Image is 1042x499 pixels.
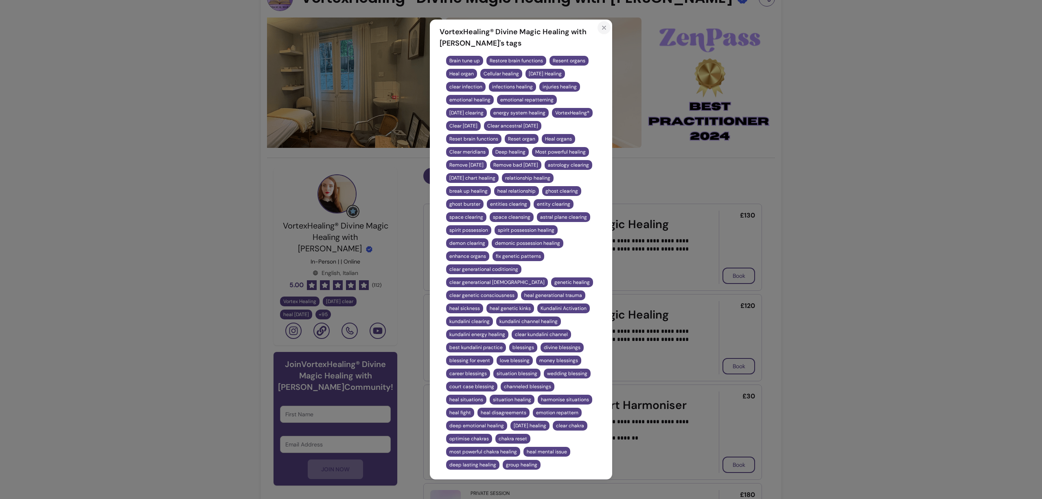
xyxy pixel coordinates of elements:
span: Kundalini Activation [541,305,587,312]
span: spirit possession healing [498,227,554,233]
span: Reset organ [508,136,535,142]
span: clear generational coditioning [449,266,518,273]
span: fix genetic patterns [496,253,541,259]
span: love blessing [500,357,530,364]
span: court case blessing [449,383,494,390]
span: Heal organs [545,136,572,142]
span: demon clearing [449,240,485,246]
span: spirit possession [449,227,488,233]
span: deep emotional healing [449,422,504,429]
span: Clear ancestral [DATE] [487,123,538,129]
span: blessings [512,344,534,351]
span: astrology clearing [548,162,589,168]
span: break up healing [449,188,488,194]
span: entities clearing [490,201,527,207]
span: career blessings [449,370,487,377]
span: kundalini clearing [449,318,490,325]
span: kundalini energy healing [449,331,505,338]
span: space clearing [449,214,483,220]
span: [DATE] Healing [529,70,562,77]
span: infections healing [492,84,533,90]
span: most powerful chakra healing [449,448,517,455]
span: situation blessing [497,370,537,377]
span: VortexHealing® [555,110,589,116]
span: divine blessings [544,344,580,351]
span: Most powerful healing [535,149,586,155]
span: VortexHealing® Divine Magic Healing with [PERSON_NAME] 's tags [440,26,602,49]
span: Brain tune up [449,57,480,64]
span: clear chakra [556,422,584,429]
span: clear generational [DEMOGRAPHIC_DATA] [449,279,545,286]
span: Resent organs [553,57,585,64]
span: Deep healing [495,149,525,155]
span: kundalini channel healing [499,318,558,325]
span: heal situations [449,396,483,403]
span: injuries healing [543,84,577,90]
span: chakra reset [499,435,527,442]
span: clear kundalini channel [515,331,568,338]
span: relationship healing [505,175,550,181]
span: wedding blessing [547,370,587,377]
span: Clear [DATE] [449,123,477,129]
span: genetic healing [554,279,590,286]
span: situation healing [493,396,531,403]
span: Heal organ [449,70,474,77]
span: harmonise situations [541,396,589,403]
span: clear infection [449,84,482,90]
span: ghost burster [449,201,480,207]
span: heal disagreements [481,409,526,416]
span: space cleansing [493,214,530,220]
span: best kundalini practice [449,344,503,351]
span: heal relationship [497,188,536,194]
span: Clear meridians [449,149,486,155]
span: emotional repatterning [500,97,554,103]
span: Restore brain functions [490,57,543,64]
span: blessing for event [449,357,490,364]
span: money blessings [539,357,578,364]
span: [DATE] clearing [449,110,484,116]
span: heal fight [449,409,471,416]
span: heal genetic kinks [490,305,531,312]
span: [DATE] chart healing [449,175,495,181]
span: emotional healing [449,97,490,103]
span: heal mental issue [527,448,567,455]
span: channeled blessings [504,383,551,390]
span: demonic possession healing [495,240,560,246]
button: Close [598,21,611,34]
span: enhance organs [449,253,486,259]
span: [DATE] healing [514,422,546,429]
span: astral plane clearing [540,214,587,220]
span: energy system healing [493,110,545,116]
span: entity clearing [537,201,570,207]
span: Remove bad [DATE] [493,162,538,168]
span: heal sickness [449,305,480,312]
span: deep lasting healing [449,462,496,468]
span: heal generational trauma [524,292,582,299]
span: group healing [506,462,537,468]
span: Reset brain functions [449,136,498,142]
span: Remove [DATE] [449,162,484,168]
span: emotion repattern [536,409,578,416]
span: optimise chakras [449,435,489,442]
span: ghost clearing [545,188,578,194]
span: clear genetic consciousness [449,292,514,299]
span: Cellular healing [484,70,519,77]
